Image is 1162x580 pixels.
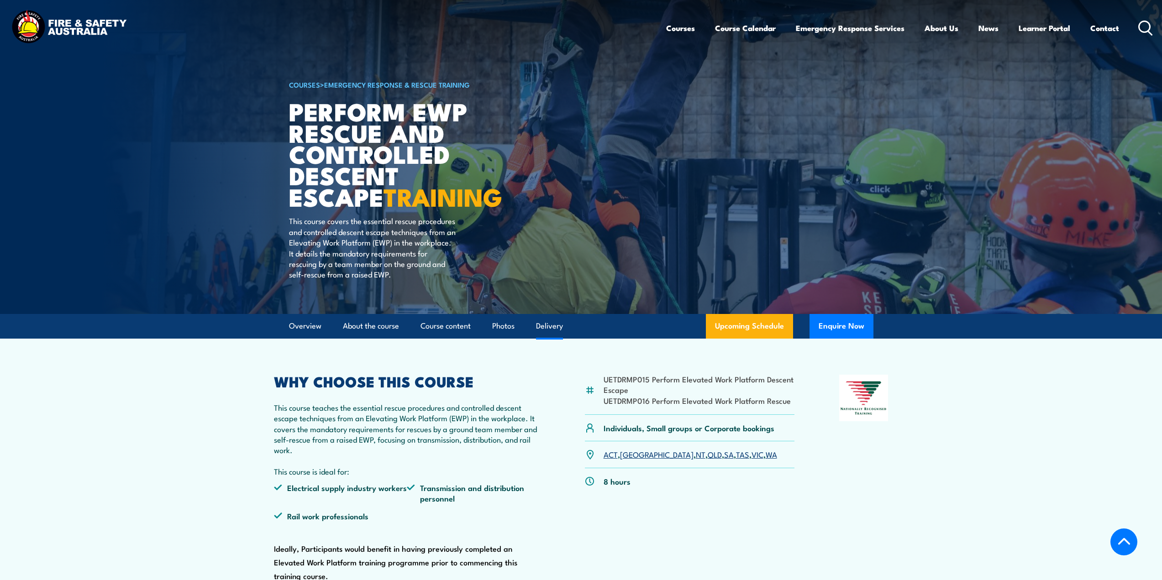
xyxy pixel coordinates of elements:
[706,314,793,339] a: Upcoming Schedule
[536,314,563,338] a: Delivery
[274,482,407,504] li: Electrical supply industry workers
[620,449,694,460] a: [GEOGRAPHIC_DATA]
[421,314,471,338] a: Course content
[766,449,777,460] a: WA
[492,314,515,338] a: Photos
[810,314,873,339] button: Enquire Now
[274,375,541,387] h2: WHY CHOOSE THIS COURSE
[604,423,774,433] p: Individuals, Small groups or Corporate bookings
[604,476,631,486] p: 8 hours
[666,16,695,40] a: Courses
[724,449,734,460] a: SA
[289,314,321,338] a: Overview
[604,395,795,406] li: UETDRMP016 Perform Elevated Work Platform Rescue
[978,16,999,40] a: News
[289,100,515,207] h1: Perform EWP Rescue and Controlled Descent Escape
[696,449,705,460] a: NT
[925,16,958,40] a: About Us
[752,449,763,460] a: VIC
[715,16,776,40] a: Course Calendar
[604,449,618,460] a: ACT
[839,375,889,421] img: Nationally Recognised Training logo.
[343,314,399,338] a: About the course
[604,449,777,460] p: , , , , , , ,
[384,177,502,215] strong: TRAINING
[274,511,407,521] li: Rail work professionals
[796,16,904,40] a: Emergency Response Services
[407,482,540,504] li: Transmission and distribution personnel
[324,79,470,89] a: Emergency Response & Rescue Training
[1090,16,1119,40] a: Contact
[274,402,541,477] p: This course teaches the essential rescue procedures and controlled descent escape techniques from...
[604,374,795,395] li: UETDRMP015 Perform Elevated Work Platform Descent Escape
[708,449,722,460] a: QLD
[289,79,515,90] h6: >
[289,79,320,89] a: COURSES
[736,449,749,460] a: TAS
[1019,16,1070,40] a: Learner Portal
[289,215,456,279] p: This course covers the essential rescue procedures and controlled descent escape techniques from ...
